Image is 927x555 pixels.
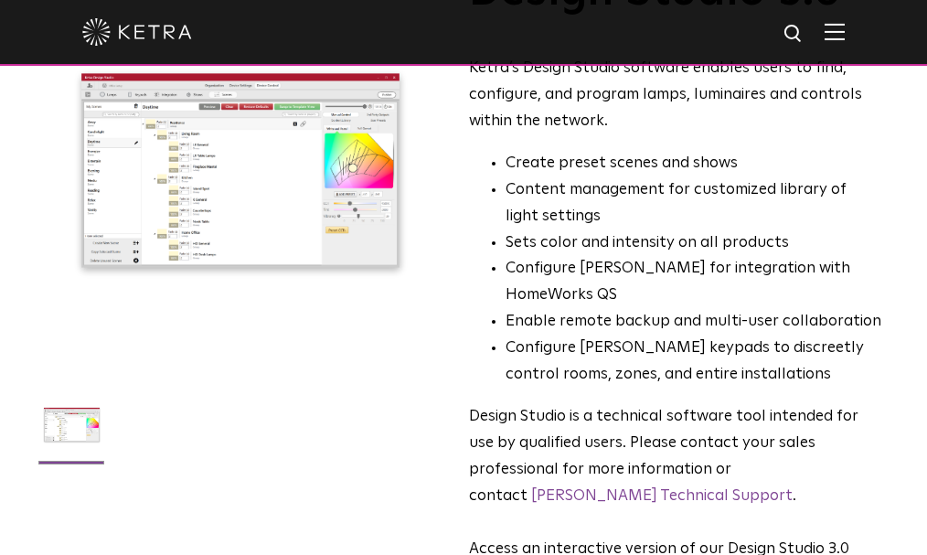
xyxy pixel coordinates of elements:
[506,256,882,309] li: Configure [PERSON_NAME] for integration with HomeWorks QS
[506,309,882,336] li: Enable remote backup and multi-user collaboration
[506,151,882,177] li: Create preset scenes and shows
[82,18,192,46] img: ketra-logo-2019-white
[783,23,805,46] img: search icon
[37,390,107,474] img: DS-2.0
[469,404,882,510] p: Design Studio is a technical software tool intended for use by qualified users. Please contact yo...
[506,336,882,389] li: Configure [PERSON_NAME] keypads to discreetly control rooms, zones, and entire installations
[469,56,882,135] div: Ketra’s Design Studio software enables users to find, configure, and program lamps, luminaires an...
[531,488,793,504] a: [PERSON_NAME] Technical Support
[506,177,882,230] li: Content management for customized library of light settings
[506,230,882,257] li: Sets color and intensity on all products
[825,23,845,40] img: Hamburger%20Nav.svg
